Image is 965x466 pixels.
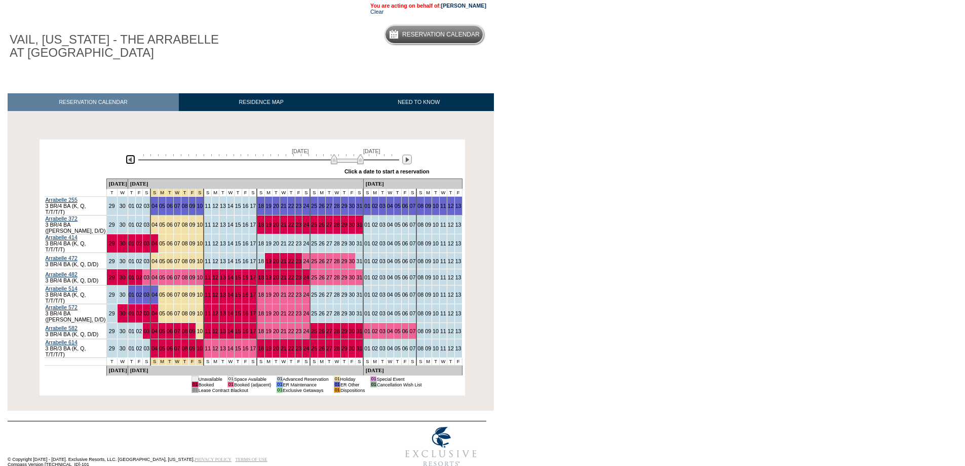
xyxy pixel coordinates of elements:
a: 04 [387,203,393,209]
a: 11 [205,203,211,209]
a: 22 [288,203,294,209]
a: 09 [425,258,431,264]
a: 08 [182,258,188,264]
a: 11 [205,292,211,298]
a: 30 [120,310,126,316]
a: 28 [334,203,340,209]
a: 12 [448,258,454,264]
a: 19 [265,274,272,280]
a: 13 [220,258,226,264]
a: 07 [409,222,415,228]
a: 06 [167,222,173,228]
a: 10 [197,222,203,228]
a: 05 [395,240,401,246]
a: 04 [151,258,158,264]
a: 08 [182,203,188,209]
a: 29 [109,240,115,246]
a: 06 [167,274,173,280]
a: 12 [448,292,454,298]
a: 01 [129,222,135,228]
a: 03 [143,310,149,316]
a: 07 [174,274,180,280]
a: 27 [326,274,332,280]
a: 18 [258,203,264,209]
a: 02 [372,222,378,228]
a: 09 [425,203,431,209]
a: 09 [425,292,431,298]
a: 10 [197,240,203,246]
a: 22 [288,274,294,280]
a: 20 [273,203,279,209]
a: 09 [189,240,196,246]
a: 03 [143,240,149,246]
a: 13 [220,240,226,246]
a: 16 [243,203,249,209]
a: 03 [379,240,385,246]
a: 12 [212,240,218,246]
a: 05 [159,203,165,209]
a: 17 [250,258,256,264]
a: 02 [136,203,142,209]
a: 15 [235,240,241,246]
a: 11 [205,274,211,280]
a: 28 [334,222,340,228]
a: 17 [250,274,256,280]
a: 21 [281,203,287,209]
a: 16 [243,292,249,298]
a: 11 [440,274,446,280]
a: 08 [417,222,423,228]
a: 10 [433,258,439,264]
a: 06 [402,203,408,209]
a: 10 [197,203,203,209]
a: 25 [311,274,317,280]
a: 18 [258,292,264,298]
a: 23 [296,274,302,280]
a: 01 [129,240,135,246]
a: 27 [326,240,332,246]
a: 05 [159,274,165,280]
a: 23 [296,292,302,298]
a: 25 [311,292,317,298]
a: 06 [167,203,173,209]
a: 31 [356,240,362,246]
a: Arrabelle 472 [46,255,78,261]
a: 05 [159,240,165,246]
a: 13 [455,292,461,298]
a: 09 [189,203,196,209]
a: 01 [364,258,370,264]
a: 23 [296,258,302,264]
a: 06 [402,274,408,280]
a: 06 [167,240,173,246]
a: 24 [303,203,309,209]
a: 24 [303,258,309,264]
a: 20 [273,292,279,298]
a: 26 [319,274,325,280]
a: 03 [379,274,385,280]
a: 10 [433,292,439,298]
a: 04 [387,240,393,246]
a: 29 [341,203,348,209]
a: 16 [243,258,249,264]
a: 13 [455,274,461,280]
a: 08 [417,240,423,246]
a: 08 [417,258,423,264]
a: 07 [409,274,415,280]
a: 29 [109,258,115,264]
a: 11 [440,292,446,298]
a: 02 [372,292,378,298]
a: Arrabelle 372 [46,216,78,222]
a: 22 [288,240,294,246]
a: 05 [159,222,165,228]
a: 12 [448,203,454,209]
a: 01 [364,292,370,298]
a: 03 [379,292,385,298]
a: 15 [235,274,241,280]
a: 30 [120,258,126,264]
a: 08 [182,274,188,280]
a: 12 [212,203,218,209]
a: 17 [250,240,256,246]
img: Previous [126,155,135,164]
a: 27 [326,203,332,209]
a: 11 [440,258,446,264]
a: 17 [250,292,256,298]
